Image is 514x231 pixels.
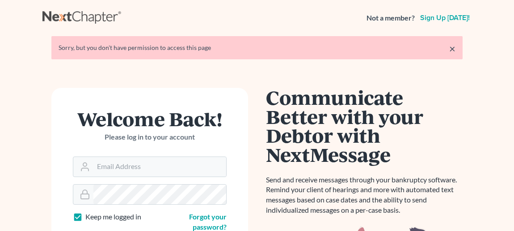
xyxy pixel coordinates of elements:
[266,175,463,215] p: Send and receive messages through your bankruptcy software. Remind your client of hearings and mo...
[367,13,415,23] strong: Not a member?
[59,43,455,52] div: Sorry, but you don't have permission to access this page
[73,132,227,142] p: Please log in to your account
[85,212,141,222] label: Keep me logged in
[189,212,227,231] a: Forgot your password?
[93,157,226,177] input: Email Address
[266,88,463,164] h1: Communicate Better with your Debtor with NextMessage
[73,109,227,128] h1: Welcome Back!
[418,14,472,21] a: Sign up [DATE]!
[449,43,455,54] a: ×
